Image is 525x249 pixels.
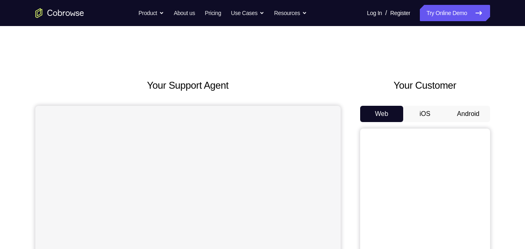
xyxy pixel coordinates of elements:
[35,8,84,18] a: Go to the home page
[274,5,307,21] button: Resources
[447,106,490,122] button: Android
[385,8,387,18] span: /
[138,5,164,21] button: Product
[390,5,410,21] a: Register
[174,5,195,21] a: About us
[231,5,264,21] button: Use Cases
[367,5,382,21] a: Log In
[360,78,490,93] h2: Your Customer
[35,78,341,93] h2: Your Support Agent
[420,5,490,21] a: Try Online Demo
[360,106,404,122] button: Web
[205,5,221,21] a: Pricing
[403,106,447,122] button: iOS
